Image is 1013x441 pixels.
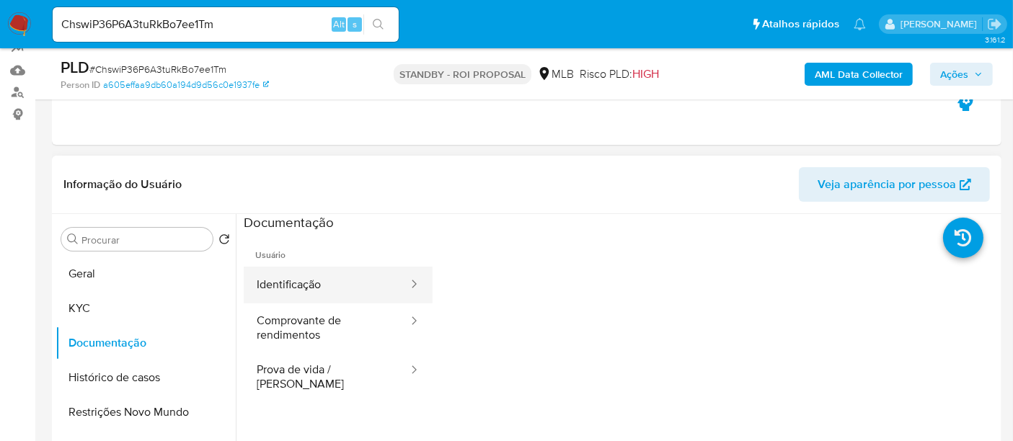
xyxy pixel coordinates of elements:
a: Notificações [854,18,866,30]
span: HIGH [632,66,659,82]
button: AML Data Collector [805,63,913,86]
span: Alt [333,17,345,31]
button: Retornar ao pedido padrão [218,233,230,249]
div: MLB [537,66,574,82]
span: Veja aparência por pessoa [818,167,956,202]
b: AML Data Collector [815,63,903,86]
span: 3.161.2 [985,34,1006,45]
h1: Informação do Usuário [63,177,182,192]
button: search-icon [363,14,393,35]
button: Ações [930,63,993,86]
button: Documentação [56,326,236,360]
button: KYC [56,291,236,326]
a: a605effaa9db60a194d9d56c0e1937fe [103,79,269,92]
button: Histórico de casos [56,360,236,395]
input: Procurar [81,233,207,246]
p: STANDBY - ROI PROPOSAL [394,64,531,84]
b: Person ID [61,79,100,92]
b: PLD [61,55,89,79]
span: # ChswiP36P6A3tuRkBo7ee1Tm [89,62,226,76]
a: Sair [987,17,1002,32]
button: Procurar [67,233,79,245]
span: s [353,17,357,31]
p: erico.trevizan@mercadopago.com.br [901,17,982,31]
button: Veja aparência por pessoa [799,167,990,202]
button: Geral [56,257,236,291]
span: Ações [940,63,968,86]
input: Pesquise usuários ou casos... [53,15,399,34]
span: Atalhos rápidos [762,17,839,32]
span: Risco PLD: [580,66,659,82]
button: Restrições Novo Mundo [56,395,236,429]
